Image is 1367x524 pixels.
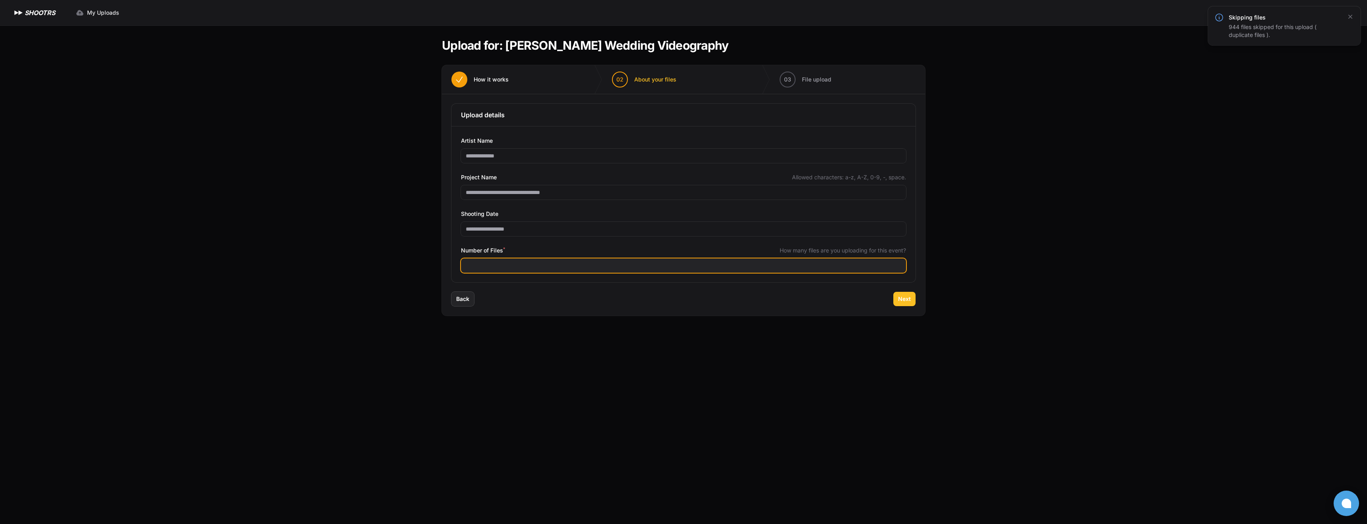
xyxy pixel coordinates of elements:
[451,292,474,306] button: Back
[25,8,55,17] h1: SHOOTRS
[461,136,493,146] span: Artist Name
[442,65,518,94] button: How it works
[784,76,791,83] span: 03
[1229,23,1342,39] div: 944 files skipped for this upload ( duplicate files ).
[634,76,676,83] span: About your files
[87,9,119,17] span: My Uploads
[461,246,505,255] span: Number of Files
[602,65,686,94] button: 02 About your files
[461,209,498,219] span: Shooting Date
[780,246,906,254] span: How many files are you uploading for this event?
[71,6,124,20] a: My Uploads
[1334,491,1359,516] button: Open chat window
[456,295,469,303] span: Back
[770,65,841,94] button: 03 File upload
[1229,14,1342,21] h3: Skipping files
[893,292,916,306] button: Next
[616,76,623,83] span: 02
[461,110,906,120] h3: Upload details
[461,173,497,182] span: Project Name
[13,8,55,17] a: SHOOTRS SHOOTRS
[792,173,906,181] span: Allowed characters: a-z, A-Z, 0-9, -, space.
[442,38,728,52] h1: Upload for: [PERSON_NAME] Wedding Videography
[474,76,509,83] span: How it works
[802,76,831,83] span: File upload
[898,295,911,303] span: Next
[13,8,25,17] img: SHOOTRS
